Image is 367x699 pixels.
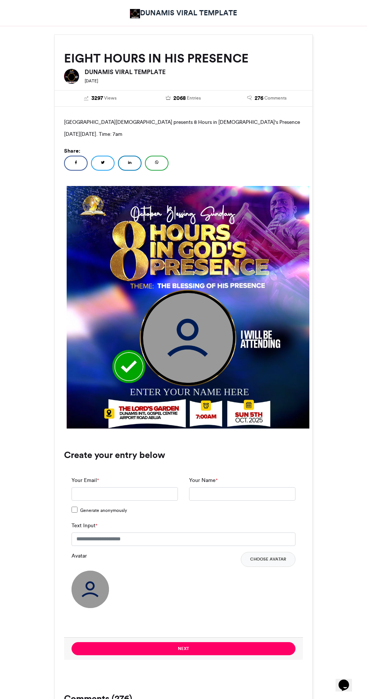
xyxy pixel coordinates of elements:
[72,571,109,608] img: user_circle.png
[189,476,218,484] label: Your Name
[130,385,259,399] div: ENTER YOUR NAME HERE
[130,9,140,18] img: DUNAMIS VIRAL TEMPLATE
[104,95,116,101] span: Views
[64,146,303,156] h5: Share:
[64,69,79,84] img: DUNAMIS VIRAL TEMPLATE
[72,507,78,513] input: Generate anonymously
[80,507,127,514] span: Generate anonymously
[64,52,303,65] h2: EIGHT HOURS IN HIS PRESENCE
[91,94,103,103] span: 3297
[64,451,303,460] h3: Create your entry below
[264,95,286,101] span: Comments
[241,552,295,567] button: Choose Avatar
[64,116,303,140] p: [GEOGRAPHIC_DATA][DEMOGRAPHIC_DATA] presents 8 Hours in [DEMOGRAPHIC_DATA]'s Presence [DATE][DATE...
[255,94,263,103] span: 276
[72,552,87,560] label: Avatar
[67,186,309,428] img: 1759399934.524-3af03fa7603bc690cd375f21c7817d71e440a6d0.jpg
[72,642,295,655] button: Next
[72,522,97,529] label: Text Input
[143,293,233,382] img: user_circle.png
[85,78,98,83] small: [DATE]
[173,94,186,103] span: 2068
[130,7,237,18] a: DUNAMIS VIRAL TEMPLATE
[72,476,99,484] label: Your Email
[64,94,136,103] a: 3297 Views
[336,669,360,692] iframe: chat widget
[187,95,201,101] span: Entries
[231,94,303,103] a: 276 Comments
[85,69,303,75] h6: DUNAMIS VIRAL TEMPLATE
[148,94,220,103] a: 2068 Entries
